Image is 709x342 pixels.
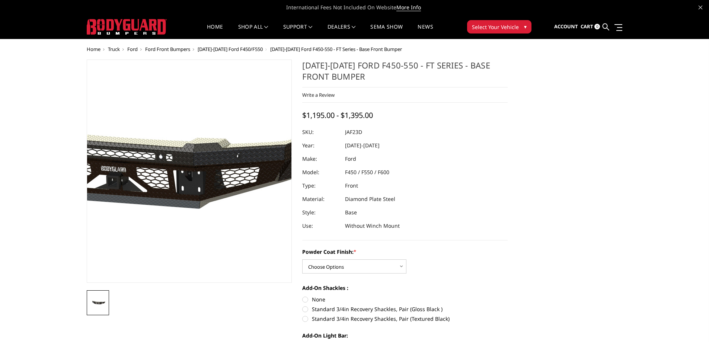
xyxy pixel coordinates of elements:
dd: Without Winch Mount [345,219,400,233]
span: Cart [581,23,593,30]
a: 2023-2025 Ford F450-550 - FT Series - Base Front Bumper [87,60,292,283]
span: Select Your Vehicle [472,23,519,31]
dd: F450 / F550 / F600 [345,166,389,179]
dt: Year: [302,139,339,152]
a: Write a Review [302,92,335,98]
dd: Diamond Plate Steel [345,192,395,206]
dt: Make: [302,152,339,166]
dd: Ford [345,152,356,166]
span: [DATE]-[DATE] Ford F450-550 - FT Series - Base Front Bumper [270,46,402,52]
dd: [DATE]-[DATE] [345,139,380,152]
a: Dealers [328,24,356,39]
a: More Info [396,4,421,11]
span: ▾ [524,23,527,31]
a: [DATE]-[DATE] Ford F450/F550 [198,46,263,52]
a: Truck [108,46,120,52]
a: shop all [238,24,268,39]
a: SEMA Show [370,24,403,39]
dt: Use: [302,219,339,233]
label: None [302,295,508,303]
dd: Base [345,206,357,219]
a: Ford Front Bumpers [145,46,190,52]
img: BODYGUARD BUMPERS [87,19,167,35]
img: 2023-2025 Ford F450-550 - FT Series - Base Front Bumper [89,299,107,307]
button: Select Your Vehicle [467,20,531,33]
dt: Model: [302,166,339,179]
a: Home [207,24,223,39]
a: Account [554,17,578,37]
a: Support [283,24,313,39]
dd: JAF23D [345,125,362,139]
label: Add-On Light Bar: [302,332,508,339]
a: Ford [127,46,138,52]
dt: Style: [302,206,339,219]
dd: Front [345,179,358,192]
dt: Material: [302,192,339,206]
dt: Type: [302,179,339,192]
dt: SKU: [302,125,339,139]
label: Add-On Shackles : [302,284,508,292]
label: Standard 3/4in Recovery Shackles, Pair (Gloss Black ) [302,305,508,313]
span: $1,195.00 - $1,395.00 [302,110,373,120]
label: Standard 3/4in Recovery Shackles, Pair (Textured Black) [302,315,508,323]
a: Cart 0 [581,17,600,37]
h1: [DATE]-[DATE] Ford F450-550 - FT Series - Base Front Bumper [302,60,508,87]
a: Home [87,46,100,52]
label: Powder Coat Finish: [302,248,508,256]
span: Account [554,23,578,30]
span: 0 [594,24,600,29]
a: News [418,24,433,39]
